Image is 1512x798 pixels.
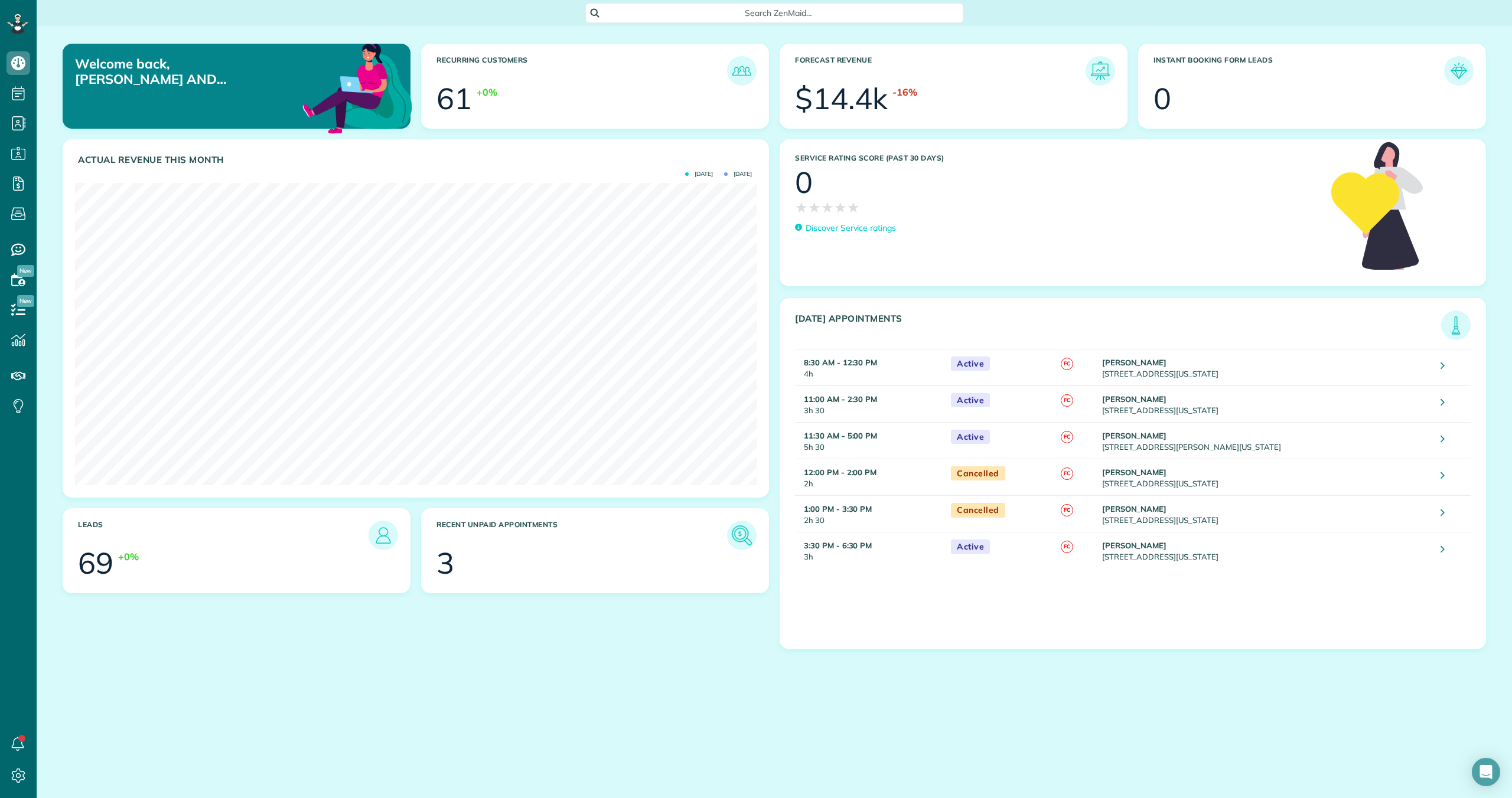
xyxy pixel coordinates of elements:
[795,349,945,385] td: 4h
[1102,394,1167,404] strong: [PERSON_NAME]
[1447,59,1471,83] img: icon_form_leads-04211a6a04a5b2264e4ee56bc0799ec3eb69b7e499cbb523a139df1d13a81ae0.png
[795,197,808,218] span: ★
[436,521,727,550] h3: Recent unpaid appointments
[1472,758,1500,786] div: Open Intercom Messenger
[804,358,877,367] strong: 8:30 AM - 12:30 PM
[685,171,713,177] span: [DATE]
[372,524,395,547] img: icon_leads-1bed01f49abd5b7fead27621c3d59655bb73ed531f8eeb49469d10e621d6b896.png
[1099,349,1432,385] td: [STREET_ADDRESS][US_STATE]
[795,84,888,113] div: $14.4k
[728,522,755,549] img: icon_unpaid_appointments-47b8ce3997adf2238b356f14209ab4cced10bd1f174958f3ca8f1d0dd7fffeee.png
[1102,431,1167,440] strong: [PERSON_NAME]
[804,504,872,514] strong: 1:00 PM - 3:30 PM
[78,548,113,578] div: 69
[1099,422,1432,459] td: [STREET_ADDRESS][PERSON_NAME][US_STATE]
[951,503,1005,518] span: Cancelled
[1099,496,1432,532] td: [STREET_ADDRESS][US_STATE]
[1153,56,1444,86] h3: Instant Booking Form Leads
[78,521,369,550] h3: Leads
[804,431,877,440] strong: 11:30 AM - 5:00 PM
[436,84,472,113] div: 61
[795,496,945,532] td: 2h 30
[436,56,727,86] h3: Recurring Customers
[795,222,896,234] a: Discover Service ratings
[804,541,872,550] strong: 3:30 PM - 6:30 PM
[1102,467,1167,477] strong: [PERSON_NAME]
[951,357,990,371] span: Active
[804,394,877,404] strong: 11:00 AM - 2:30 PM
[795,56,1086,86] h3: Forecast Revenue
[1099,532,1432,569] td: [STREET_ADDRESS][US_STATE]
[17,295,34,307] span: New
[951,466,1005,481] span: Cancelled
[806,222,896,234] p: Discover Service ratings
[1061,541,1073,553] span: FC
[795,168,813,197] div: 0
[436,548,454,578] div: 3
[804,467,876,477] strong: 12:00 PM - 2:00 PM
[795,385,945,422] td: 3h 30
[834,197,847,218] span: ★
[795,313,1441,340] h3: [DATE] Appointments
[951,393,990,408] span: Active
[1061,394,1073,407] span: FC
[951,539,990,554] span: Active
[1061,467,1073,480] span: FC
[808,197,821,218] span: ★
[847,197,860,218] span: ★
[951,430,990,444] span: Active
[78,155,757,165] h3: Actual Revenue this month
[1061,431,1073,443] span: FC
[724,171,752,177] span: [DATE]
[795,532,945,569] td: 3h
[795,459,945,495] td: 2h
[1061,504,1073,516] span: FC
[75,56,301,87] p: Welcome back, [PERSON_NAME] AND [PERSON_NAME]!
[1061,358,1073,370] span: FC
[1099,459,1432,495] td: [STREET_ADDRESS][US_STATE]
[795,154,1319,162] h3: Service Rating score (past 30 days)
[118,550,139,564] div: +0%
[795,422,945,459] td: 5h 30
[821,197,834,218] span: ★
[1089,59,1112,83] img: icon_forecast_revenue-8c13a41c7ed35a8dcfafea3cbb826a0462acb37728057bba2d056411b612bbbe.png
[477,86,497,99] div: +0%
[17,265,34,277] span: New
[1102,358,1167,367] strong: [PERSON_NAME]
[1102,541,1167,550] strong: [PERSON_NAME]
[1102,504,1167,514] strong: [PERSON_NAME]
[1099,385,1432,422] td: [STREET_ADDRESS][US_STATE]
[300,30,415,145] img: dashboard_welcome-42a62b7d889689a78055ac9021e634bf52bae3f8056760290aed330b23ab8690.png
[1444,313,1468,337] img: icon_todays_appointments-901f7ab196bb0bea1936b74009e4eb5ffbc2d2711fa7634e0d609ed5ef32b18b.png
[730,59,754,83] img: icon_recurring_customers-cf858462ba22bcd05b5a5880d41d6543d210077de5bb9ebc9590e49fd87d84ed.png
[1153,84,1171,113] div: 0
[892,86,917,99] div: -16%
